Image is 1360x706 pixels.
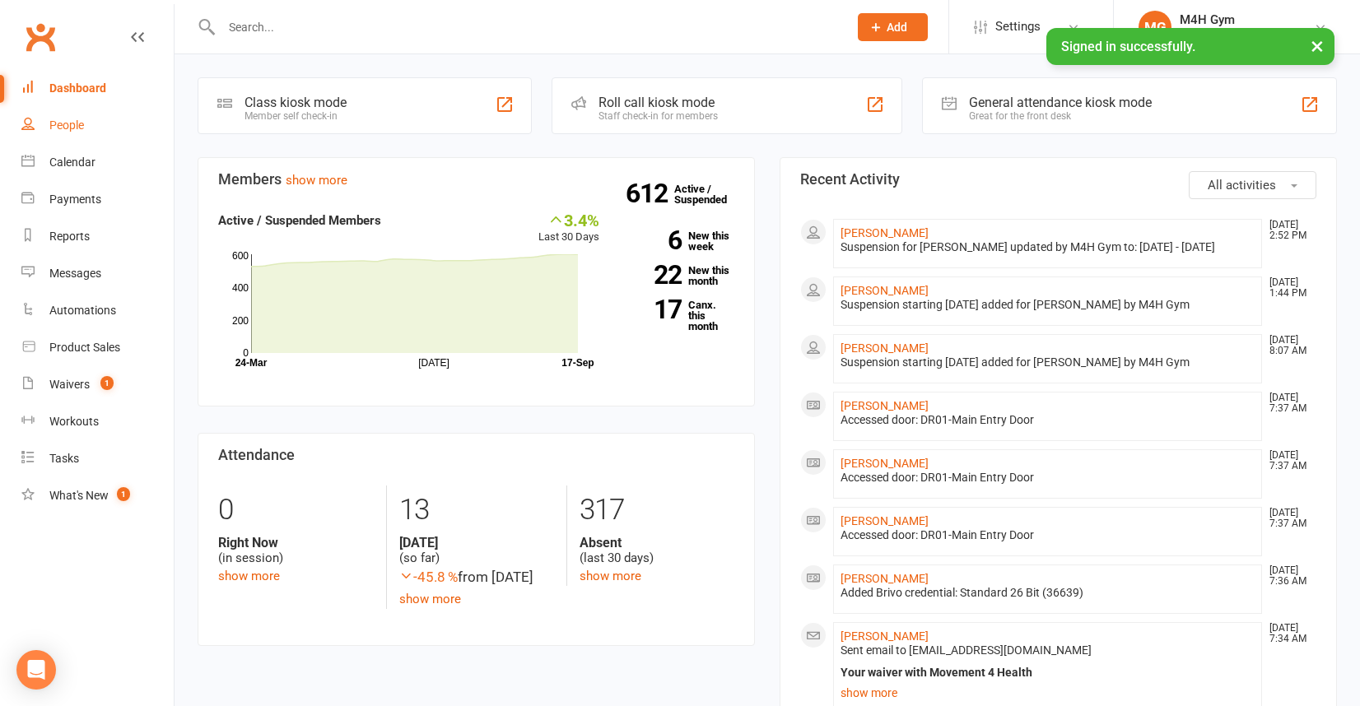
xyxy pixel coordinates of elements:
[624,300,734,332] a: 17Canx. this month
[1261,335,1316,356] time: [DATE] 8:07 AM
[218,485,374,535] div: 0
[21,329,174,366] a: Product Sales
[841,355,1255,369] div: Suspension starting [DATE] added for [PERSON_NAME] by M4H Gym
[624,262,682,287] strong: 22
[841,240,1255,254] div: Suspension for [PERSON_NAME] updated by M4H Gym to: [DATE] - [DATE]
[49,267,101,280] div: Messages
[49,415,99,428] div: Workouts
[841,586,1255,600] div: Added Brivo credential: Standard 26 Bit (36639)
[49,193,101,206] div: Payments
[841,643,1092,657] span: Sent email to [EMAIL_ADDRESS][DOMAIN_NAME]
[21,292,174,329] a: Automations
[841,514,929,527] a: [PERSON_NAME]
[245,95,347,110] div: Class kiosk mode
[218,213,381,228] strong: Active / Suspended Members
[1180,27,1279,42] div: Movement 4 Health
[624,297,682,322] strong: 17
[580,535,734,566] div: (last 30 days)
[674,171,747,217] a: 612Active / Suspended
[21,218,174,255] a: Reports
[117,487,130,501] span: 1
[218,171,734,188] h3: Members
[841,528,1255,542] div: Accessed door: DR01-Main Entry Door
[841,681,1255,704] a: show more
[21,107,174,144] a: People
[969,95,1152,110] div: General attendance kiosk mode
[1208,178,1276,193] span: All activities
[218,535,374,550] strong: Right Now
[218,447,734,463] h3: Attendance
[858,13,928,41] button: Add
[841,399,929,412] a: [PERSON_NAME]
[841,629,929,643] a: [PERSON_NAME]
[580,485,734,535] div: 317
[1261,450,1316,471] time: [DATE] 7:37 AM
[598,95,718,110] div: Roll call kiosk mode
[399,535,554,550] strong: [DATE]
[841,666,1255,680] div: Your waiver with Movement 4 Health
[399,566,554,588] div: from [DATE]
[49,304,116,317] div: Automations
[841,298,1255,312] div: Suspension starting [DATE] added for [PERSON_NAME] by M4H Gym
[49,118,84,132] div: People
[20,16,61,58] a: Clubworx
[841,341,929,355] a: [PERSON_NAME]
[995,8,1041,45] span: Settings
[21,366,174,403] a: Waivers 1
[624,230,734,252] a: 6New this week
[1261,565,1316,587] time: [DATE] 7:36 AM
[399,569,458,585] span: -45.8 %
[624,228,682,253] strong: 6
[841,226,929,239] a: [PERSON_NAME]
[1261,392,1316,414] time: [DATE] 7:37 AM
[841,572,929,585] a: [PERSON_NAME]
[624,265,734,286] a: 22New this month
[21,255,174,292] a: Messages
[21,440,174,477] a: Tasks
[49,452,79,465] div: Tasks
[1139,11,1171,44] div: MG
[841,413,1255,427] div: Accessed door: DR01-Main Entry Door
[538,211,599,246] div: Last 30 Days
[1061,39,1195,54] span: Signed in successfully.
[1302,28,1332,63] button: ×
[49,378,90,391] div: Waivers
[969,110,1152,122] div: Great for the front desk
[21,181,174,218] a: Payments
[49,230,90,243] div: Reports
[580,535,734,550] strong: Absent
[841,284,929,297] a: [PERSON_NAME]
[580,569,641,583] a: show more
[21,144,174,181] a: Calendar
[100,376,114,390] span: 1
[245,110,347,122] div: Member self check-in
[399,535,554,566] div: (so far)
[841,457,929,470] a: [PERSON_NAME]
[538,211,599,229] div: 3.4%
[218,535,374,566] div: (in session)
[21,477,174,514] a: What's New1
[598,110,718,122] div: Staff check-in for members
[399,592,461,606] a: show more
[626,181,674,206] strong: 612
[887,21,907,34] span: Add
[49,81,106,95] div: Dashboard
[800,171,1316,188] h3: Recent Activity
[21,403,174,440] a: Workouts
[49,156,95,169] div: Calendar
[21,70,174,107] a: Dashboard
[1180,12,1279,27] div: M4H Gym
[286,173,347,188] a: show more
[1261,623,1316,644] time: [DATE] 7:34 AM
[399,485,554,535] div: 13
[1261,277,1316,299] time: [DATE] 1:44 PM
[841,471,1255,485] div: Accessed door: DR01-Main Entry Door
[1261,508,1316,529] time: [DATE] 7:37 AM
[16,650,56,690] div: Open Intercom Messenger
[217,16,836,39] input: Search...
[49,489,109,502] div: What's New
[1261,220,1316,241] time: [DATE] 2:52 PM
[1189,171,1316,199] button: All activities
[218,569,280,583] a: show more
[49,341,120,354] div: Product Sales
